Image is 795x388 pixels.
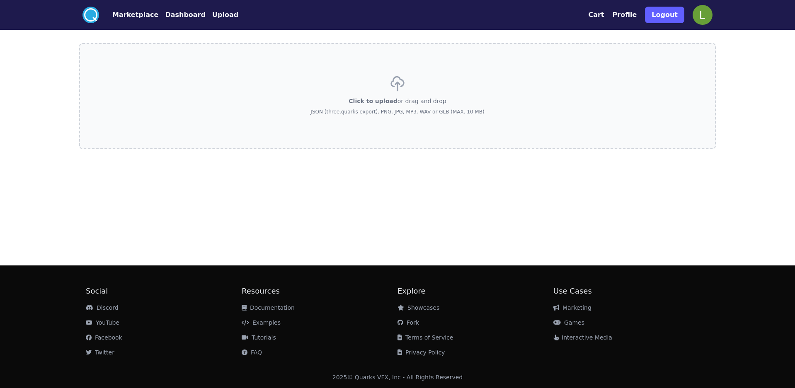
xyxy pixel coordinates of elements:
a: Showcases [397,304,439,311]
p: or drag and drop [349,97,446,105]
a: Tutorials [242,334,276,341]
a: Marketplace [99,10,158,20]
a: Interactive Media [553,334,612,341]
a: Discord [86,304,119,311]
a: Examples [242,319,281,326]
span: Click to upload [349,98,397,104]
button: Upload [212,10,238,20]
h2: Use Cases [553,285,709,297]
a: Privacy Policy [397,349,445,356]
button: Logout [645,7,684,23]
h2: Resources [242,285,397,297]
h2: Social [86,285,242,297]
a: Documentation [242,304,295,311]
a: Terms of Service [397,334,453,341]
a: Twitter [86,349,114,356]
a: Facebook [86,334,122,341]
p: JSON (three.quarks export), PNG, JPG, MP3, WAV or GLB (MAX. 10 MB) [310,108,484,115]
h2: Explore [397,285,553,297]
a: Logout [645,3,684,27]
button: Profile [613,10,637,20]
button: Marketplace [112,10,158,20]
div: 2025 © Quarks VFX, Inc - All Rights Reserved [332,373,463,381]
button: Cart [588,10,604,20]
a: Fork [397,319,419,326]
a: Marketing [553,304,591,311]
button: Dashboard [165,10,206,20]
img: profile [693,5,713,25]
a: Upload [206,10,238,20]
a: YouTube [86,319,119,326]
a: Games [553,319,584,326]
a: Dashboard [158,10,206,20]
a: FAQ [242,349,262,356]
